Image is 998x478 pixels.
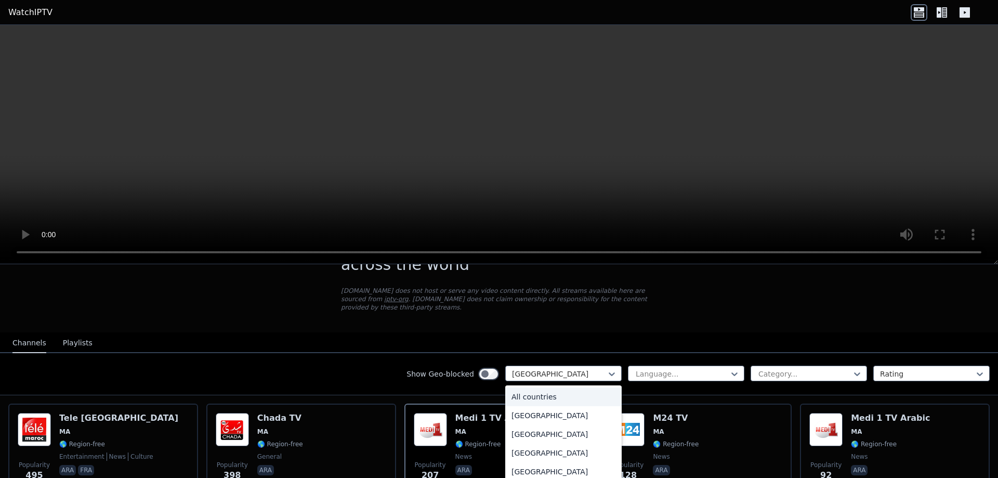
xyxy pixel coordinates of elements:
[19,461,50,469] span: Popularity
[809,413,843,446] img: Medi 1 TV Arabic
[59,413,178,423] h6: Tele [GEOGRAPHIC_DATA]
[414,413,447,446] img: Medi 1 TV Arabic
[455,428,466,436] span: MA
[128,453,153,461] span: culture
[12,333,46,353] button: Channels
[653,440,699,448] span: 🌎 Region-free
[455,453,472,461] span: news
[455,413,534,423] h6: Medi 1 TV Arabic
[505,444,622,462] div: [GEOGRAPHIC_DATA]
[257,413,303,423] h6: Chada TV
[78,465,94,475] p: fra
[107,453,126,461] span: news
[653,428,664,436] span: MA
[505,406,622,425] div: [GEOGRAPHIC_DATA]
[851,453,868,461] span: news
[217,461,248,469] span: Popularity
[653,453,669,461] span: news
[851,465,868,475] p: ara
[653,465,669,475] p: ara
[8,6,52,19] a: WatchIPTV
[505,425,622,444] div: [GEOGRAPHIC_DATA]
[59,428,70,436] span: MA
[851,440,897,448] span: 🌎 Region-free
[257,465,274,475] p: ara
[415,461,446,469] span: Popularity
[851,428,862,436] span: MA
[612,461,644,469] span: Popularity
[59,465,76,475] p: ara
[505,387,622,406] div: All countries
[63,333,93,353] button: Playlists
[257,453,282,461] span: general
[851,413,930,423] h6: Medi 1 TV Arabic
[59,453,104,461] span: entertainment
[216,413,249,446] img: Chada TV
[384,295,409,303] a: iptv-org
[59,440,105,448] span: 🌎 Region-free
[257,428,268,436] span: MA
[257,440,303,448] span: 🌎 Region-free
[611,413,645,446] img: M24 TV
[406,369,474,379] label: Show Geo-blocked
[455,440,501,448] span: 🌎 Region-free
[653,413,699,423] h6: M24 TV
[341,287,657,312] p: [DOMAIN_NAME] does not host or serve any video content directly. All streams available here are s...
[455,465,472,475] p: ara
[810,461,842,469] span: Popularity
[18,413,51,446] img: Tele Maroc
